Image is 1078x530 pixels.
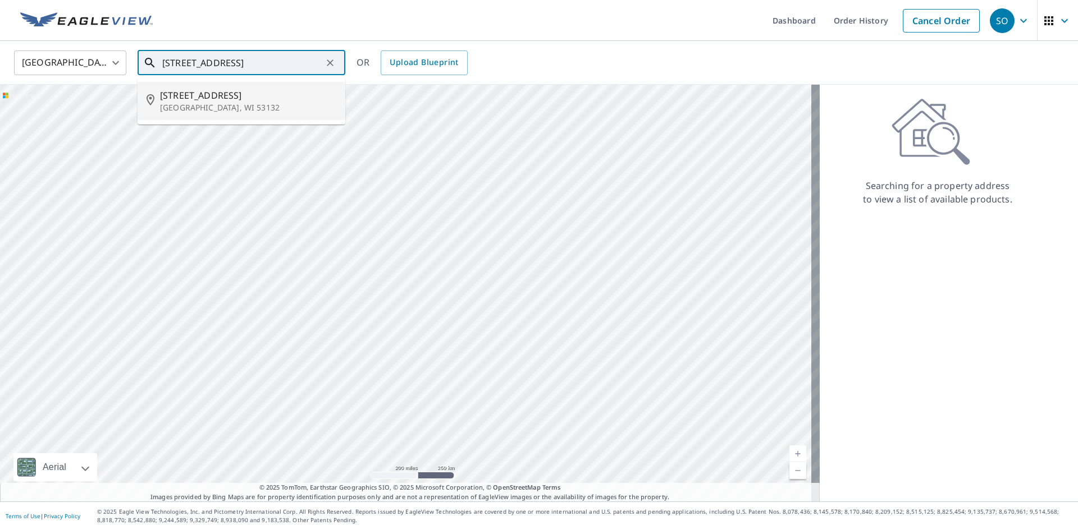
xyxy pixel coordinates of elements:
p: Searching for a property address to view a list of available products. [862,179,1013,206]
span: [STREET_ADDRESS] [160,89,336,102]
a: Upload Blueprint [381,50,467,75]
a: Cancel Order [903,9,980,33]
span: © 2025 TomTom, Earthstar Geographics SIO, © 2025 Microsoft Corporation, © [259,483,561,492]
p: [GEOGRAPHIC_DATA], WI 53132 [160,102,336,113]
div: OR [357,50,468,75]
div: Aerial [13,453,97,481]
a: Terms of Use [6,512,40,520]
div: SO [990,8,1015,33]
p: | [6,513,80,519]
div: Aerial [39,453,70,481]
input: Search by address or latitude-longitude [162,47,322,79]
a: Current Level 5, Zoom In [789,445,806,462]
a: Current Level 5, Zoom Out [789,462,806,479]
p: © 2025 Eagle View Technologies, Inc. and Pictometry International Corp. All Rights Reserved. Repo... [97,508,1072,524]
img: EV Logo [20,12,153,29]
a: Privacy Policy [44,512,80,520]
div: [GEOGRAPHIC_DATA] [14,47,126,79]
a: OpenStreetMap [493,483,540,491]
a: Terms [542,483,561,491]
button: Clear [322,55,338,71]
span: Upload Blueprint [390,56,458,70]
